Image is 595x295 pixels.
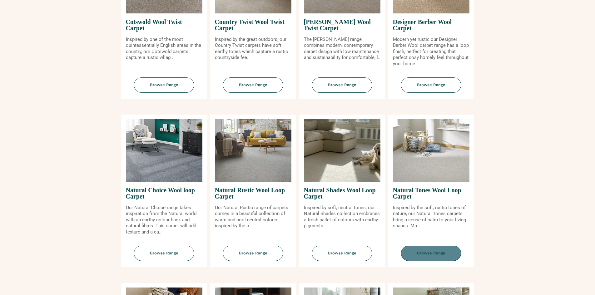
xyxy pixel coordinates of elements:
p: Inspired by one of the most quintessentially English areas in the country, our Cotswold carpets c... [126,37,202,61]
span: Browse Range [401,77,461,93]
span: Browse Range [223,77,283,93]
a: Browse Range [299,77,385,99]
span: Browse Range [134,77,194,93]
a: Browse Range [388,246,474,267]
span: Browse Range [223,246,283,261]
span: Browse Range [401,246,461,261]
span: Natural Choice Wool loop Carpet [126,182,202,205]
span: Browse Range [312,246,372,261]
a: Browse Range [121,246,207,267]
p: Our Natural Choice range takes inspiration from the Natural world with an earthy colour back and ... [126,205,202,235]
span: [PERSON_NAME] Wool Twist Carpet [304,13,380,37]
p: Our Natural Rustic range of carpets comes in a beautiful collection of warm and cool neutral colo... [215,205,291,229]
img: Natural Shades Wool Loop Carpet [304,119,380,182]
p: Inspired by soft, neutral tones, our Natural Shades collection embraces a fresh pallet of colours... [304,205,380,229]
img: Natural Tones Wool Loop Carpet [393,119,469,182]
img: Natural Choice Wool loop Carpet [126,119,202,182]
span: Natural Rustic Wool Loop Carpet [215,182,291,205]
img: Natural Rustic Wool Loop Carpet [215,119,291,182]
p: Inspired by the soft, rustic tones of nature, our Natural Tones carpets bring a sense of calm to ... [393,205,469,229]
span: Cotswold Wool Twist Carpet [126,13,202,37]
a: Browse Range [121,77,207,99]
a: Browse Range [299,246,385,267]
span: Designer Berber Wool Carpet [393,13,469,37]
a: Browse Range [210,77,296,99]
span: Natural Tones Wool Loop Carpet [393,182,469,205]
p: Modern yet rustic our Designer Berber Wool carpet range has a loop finish, perfect for creating t... [393,37,469,67]
p: The [PERSON_NAME] range combines modern, contemporary carpet design with low maintenance and sust... [304,37,380,61]
span: Country Twist Wool Twist Carpet [215,13,291,37]
span: Browse Range [134,246,194,261]
a: Browse Range [210,246,296,267]
a: Browse Range [388,77,474,99]
span: Natural Shades Wool Loop Carpet [304,182,380,205]
p: Inspired by the great outdoors, our Country Twist carpets have soft earthy tones which capture a ... [215,37,291,61]
span: Browse Range [312,77,372,93]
